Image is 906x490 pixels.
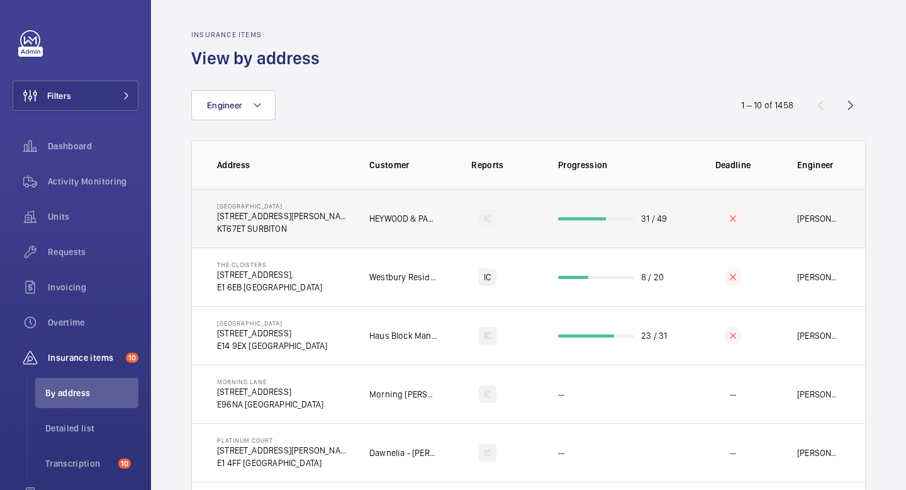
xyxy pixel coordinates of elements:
p: Westbury Residential - [PERSON_NAME] [369,271,437,283]
h2: Insurance items [191,30,327,39]
p: 23 / 31 [641,329,667,342]
span: Filters [47,89,71,102]
p: [PERSON_NAME] [797,271,840,283]
p: [PERSON_NAME] [797,447,840,459]
span: Requests [48,246,138,258]
div: IC [479,385,496,403]
p: -- [558,388,564,401]
span: 10 [126,353,138,363]
p: [STREET_ADDRESS] [217,327,328,339]
p: Dawnelia - [PERSON_NAME] [369,447,437,459]
p: [GEOGRAPHIC_DATA] [217,202,349,210]
p: E14 9EX [GEOGRAPHIC_DATA] [217,339,328,352]
p: -- [558,447,564,459]
p: Reports [446,159,529,171]
div: IC [479,327,496,345]
p: 8 / 20 [641,271,664,283]
div: IC [479,268,496,286]
span: By address [45,387,138,399]
span: Activity Monitoring [48,175,138,188]
span: 10 [118,459,131,469]
span: Engineer [207,100,242,110]
p: [STREET_ADDRESS][PERSON_NAME] [217,210,349,222]
div: 1 – 10 of 1458 [741,99,793,111]
p: [STREET_ADDRESS][PERSON_NAME], [217,444,349,457]
p: [PERSON_NAME] [797,329,840,342]
button: Engineer [191,90,276,120]
p: Engineer [797,159,840,171]
p: The Cloisters [217,261,322,268]
p: Deadline [698,159,768,171]
p: Morning [PERSON_NAME] [369,388,437,401]
span: Detailed list [45,422,138,435]
p: -- [730,388,736,401]
p: [STREET_ADDRESS], [217,268,322,281]
span: Insurance items [48,351,121,364]
div: IC [479,210,496,227]
p: 31 / 49 [641,212,667,225]
span: Overtime [48,316,138,329]
p: Address [217,159,349,171]
p: E1 6EB [GEOGRAPHIC_DATA] [217,281,322,293]
p: Haus Block Management - [GEOGRAPHIC_DATA] [369,329,437,342]
span: Transcription [45,457,113,470]
p: Platinum Court [217,436,349,444]
p: Morning Lane [217,378,323,385]
p: E1 4FF [GEOGRAPHIC_DATA] [217,457,349,469]
p: HEYWOOD & PARTNERS [369,212,437,225]
p: KT67ET SURBITON [217,222,349,235]
p: Progression [558,159,689,171]
span: Invoicing [48,281,138,293]
div: IC [479,444,496,462]
p: [PERSON_NAME] [797,388,840,401]
span: Dashboard [48,140,138,152]
p: [GEOGRAPHIC_DATA] [217,319,328,327]
p: Customer [369,159,437,171]
p: E96NA [GEOGRAPHIC_DATA] [217,398,323,411]
h1: View by address [191,47,327,70]
p: [STREET_ADDRESS] [217,385,323,398]
button: Filters [13,81,138,111]
span: Units [48,210,138,223]
p: -- [730,447,736,459]
p: [PERSON_NAME] [797,212,840,225]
